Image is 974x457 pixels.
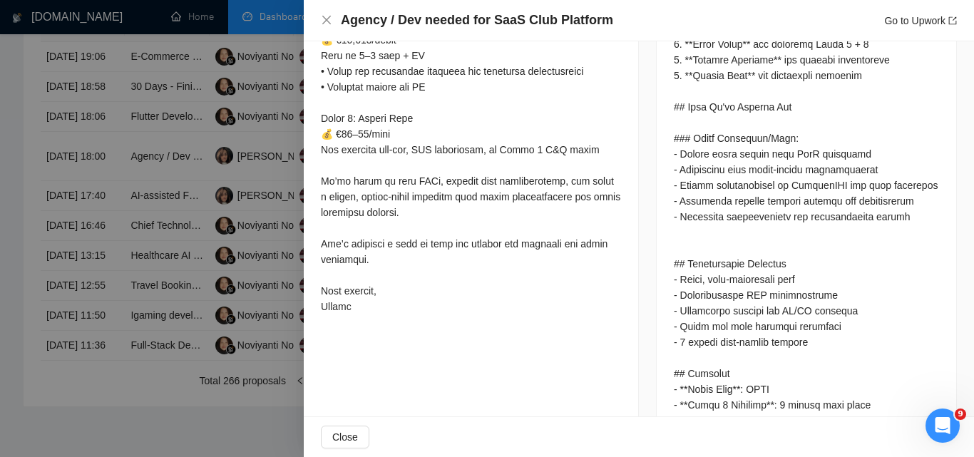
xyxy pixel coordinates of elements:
button: Close [321,14,332,26]
span: 9 [955,409,966,420]
span: Close [332,429,358,445]
button: Close [321,426,369,448]
span: close [321,14,332,26]
span: export [948,16,957,25]
iframe: Intercom live chat [926,409,960,443]
a: Go to Upworkexport [884,15,957,26]
h4: Agency / Dev needed for SaaS Club Platform [341,11,613,29]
